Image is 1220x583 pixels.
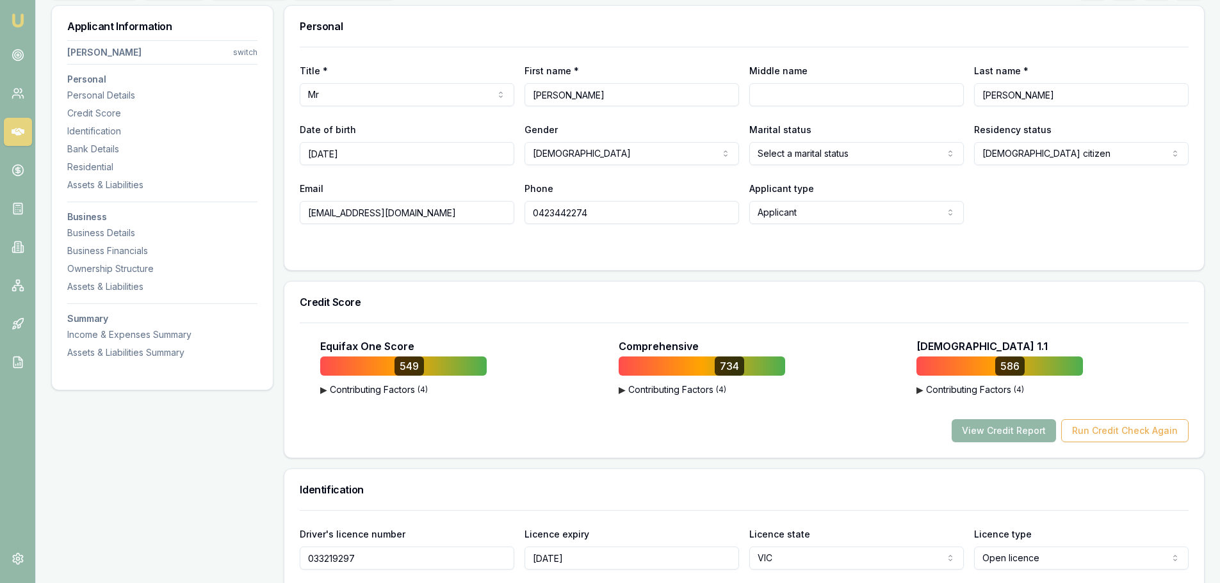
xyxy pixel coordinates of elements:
div: Income & Expenses Summary [67,328,257,341]
h3: Summary [67,314,257,323]
span: ▶ [619,383,626,396]
span: ( 4 ) [1014,385,1024,395]
label: Gender [525,124,558,135]
div: 586 [995,356,1025,376]
h3: Business [67,212,257,221]
div: Credit Score [67,107,257,120]
label: Email [300,183,323,194]
label: Date of birth [300,124,356,135]
div: 734 [715,356,744,376]
label: Licence type [974,529,1032,539]
button: View Credit Report [952,419,1056,442]
span: ( 4 ) [418,385,428,395]
div: Business Details [67,227,257,239]
input: Enter driver's licence number [300,547,514,570]
label: Title * [300,65,328,76]
span: ▶ [916,383,923,396]
div: Personal Details [67,89,257,102]
div: 549 [394,356,424,376]
button: ▶Contributing Factors(4) [320,383,487,396]
label: Licence expiry [525,529,589,539]
label: Driver's licence number [300,529,405,539]
div: Ownership Structure [67,262,257,275]
button: ▶Contributing Factors(4) [619,383,785,396]
label: Last name * [974,65,1029,76]
label: Phone [525,183,553,194]
button: ▶Contributing Factors(4) [916,383,1083,396]
p: [DEMOGRAPHIC_DATA] 1.1 [916,339,1048,354]
div: Assets & Liabilities [67,179,257,191]
label: Middle name [749,65,808,76]
h3: Identification [300,484,1189,495]
p: Comprehensive [619,339,699,354]
span: ▶ [320,383,327,396]
label: Marital status [749,124,811,135]
div: Assets & Liabilities Summary [67,346,257,359]
div: [PERSON_NAME] [67,46,142,59]
div: switch [233,47,257,58]
label: Applicant type [749,183,814,194]
div: Assets & Liabilities [67,280,257,293]
input: 0431 234 567 [525,201,739,224]
button: Run Credit Check Again [1061,419,1189,442]
p: Equifax One Score [320,339,414,354]
h3: Applicant Information [67,21,257,31]
div: Business Financials [67,244,257,257]
div: Bank Details [67,143,257,156]
img: emu-icon-u.png [10,13,26,28]
h3: Personal [300,21,1189,31]
h3: Personal [67,75,257,84]
label: Residency status [974,124,1052,135]
input: DD/MM/YYYY [300,142,514,165]
h3: Credit Score [300,297,1189,307]
label: First name * [525,65,579,76]
div: Identification [67,125,257,138]
label: Licence state [749,529,810,539]
div: Residential [67,161,257,173]
span: ( 4 ) [716,385,726,395]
